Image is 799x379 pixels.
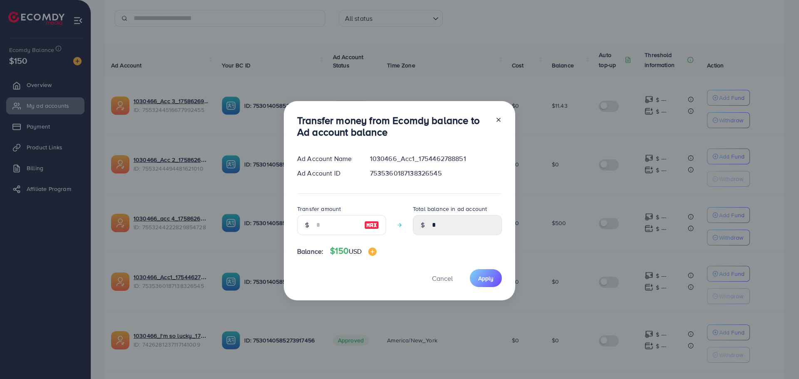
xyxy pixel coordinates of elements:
[290,168,363,178] div: Ad Account ID
[413,205,487,213] label: Total balance in ad account
[290,154,363,163] div: Ad Account Name
[764,342,793,373] iframe: Chat
[297,247,323,256] span: Balance:
[432,274,453,283] span: Cancel
[422,269,463,287] button: Cancel
[470,269,502,287] button: Apply
[478,274,494,282] span: Apply
[349,247,362,256] span: USD
[363,154,509,163] div: 1030466_Acc1_1754462788851
[297,114,489,139] h3: Transfer money from Ecomdy balance to Ad account balance
[297,205,341,213] label: Transfer amount
[364,220,379,230] img: image
[368,248,377,256] img: image
[363,168,509,178] div: 7535360187138326545
[330,246,377,256] h4: $150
